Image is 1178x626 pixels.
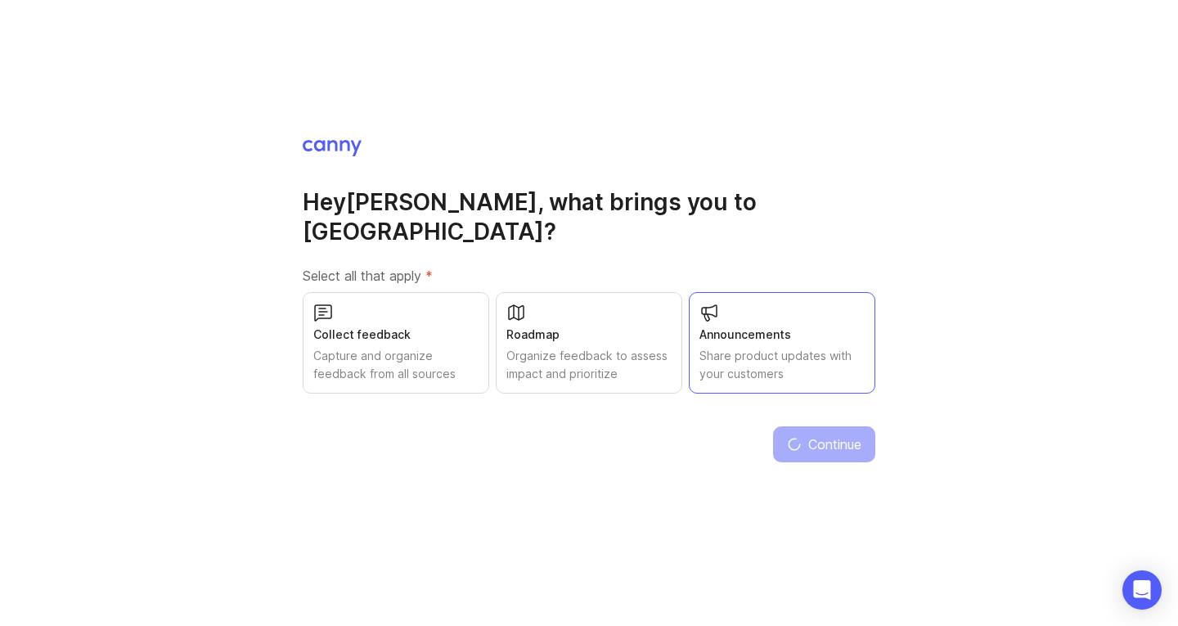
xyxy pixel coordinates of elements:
div: Organize feedback to assess impact and prioritize [506,347,672,383]
div: Open Intercom Messenger [1122,570,1162,610]
img: Canny Home [303,140,362,156]
label: Select all that apply [303,266,875,286]
h1: Hey [PERSON_NAME] , what brings you to [GEOGRAPHIC_DATA]? [303,187,875,246]
div: Collect feedback [313,326,479,344]
div: Roadmap [506,326,672,344]
div: Share product updates with your customers [699,347,865,383]
button: RoadmapOrganize feedback to assess impact and prioritize [496,292,682,394]
button: AnnouncementsShare product updates with your customers [689,292,875,394]
div: Capture and organize feedback from all sources [313,347,479,383]
button: Collect feedbackCapture and organize feedback from all sources [303,292,489,394]
div: Announcements [699,326,865,344]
